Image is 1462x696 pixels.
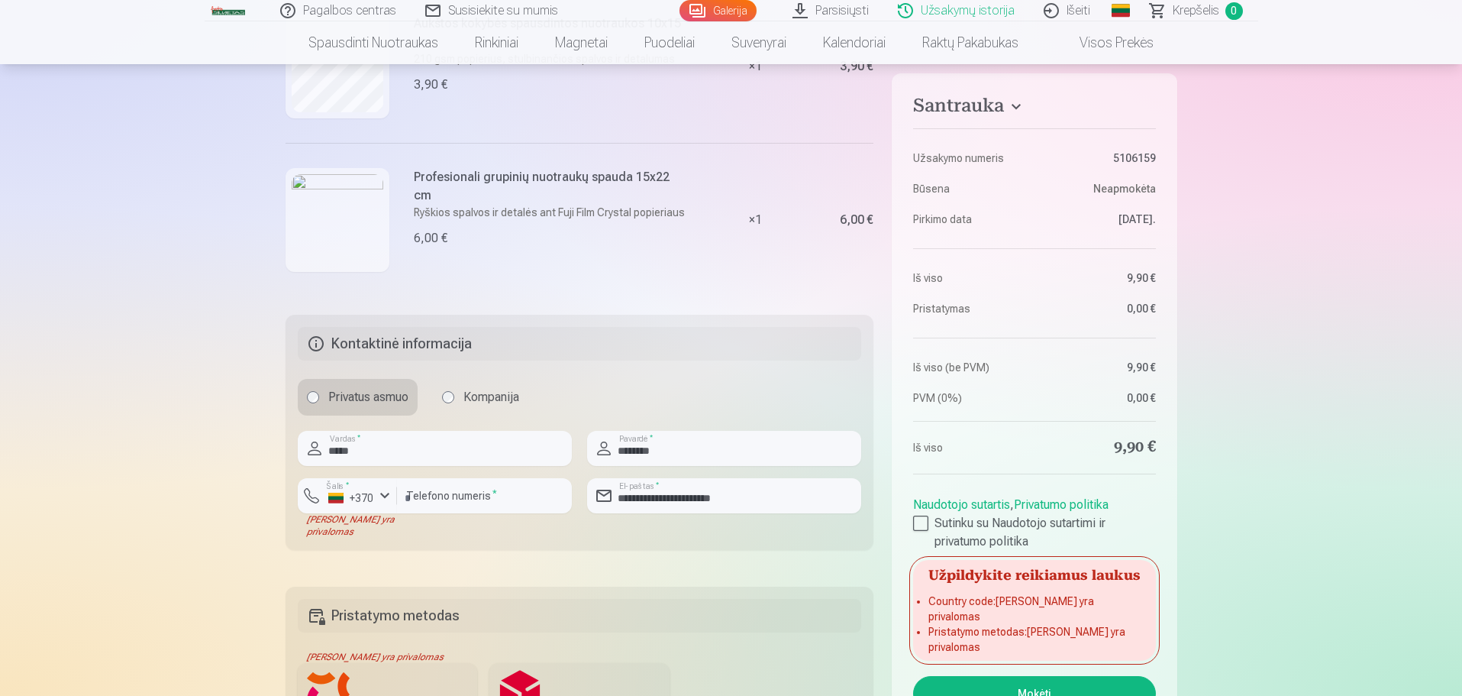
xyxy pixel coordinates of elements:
p: Ryškios spalvos ir detalės ant Fuji Film Crystal popieriaus [414,205,689,220]
img: /v3 [211,6,246,15]
a: Kalendoriai [805,21,904,64]
h5: Kontaktinė informacija [298,327,862,361]
dd: 0,00 € [1042,390,1156,406]
label: Privatus asmuo [298,379,418,416]
div: × 1 [698,143,812,296]
div: 6,00 € [414,229,447,248]
input: Kompanija [442,391,454,403]
div: 3,90 € [840,62,873,71]
div: +370 [328,490,374,506]
dd: 0,00 € [1042,301,1156,316]
dt: PVM (0%) [913,390,1027,406]
dd: [DATE]. [1042,212,1156,227]
label: Kompanija [433,379,528,416]
input: Privatus asmuo [307,391,319,403]
a: Visos prekės [1037,21,1172,64]
button: Santrauka [913,95,1155,122]
a: Rinkiniai [457,21,537,64]
label: Šalis [322,481,353,492]
div: [PERSON_NAME] yra privalomas [298,513,397,538]
li: Pristatymo metodas : [PERSON_NAME] yra privalomas [928,624,1140,655]
dt: Būsena [913,181,1027,196]
dt: Užsakymo numeris [913,151,1027,166]
div: [PERSON_NAME] yra privalomas [298,651,862,663]
a: Privatumo politika [1014,497,1109,512]
dd: 9,90 € [1042,270,1156,286]
span: Krepšelis [1173,2,1219,20]
dt: Pirkimo data [913,212,1027,227]
span: 0 [1225,2,1243,20]
div: 6,00 € [840,215,873,225]
li: Country code : [PERSON_NAME] yra privalomas [928,594,1140,624]
span: Neapmokėta [1093,181,1156,196]
h5: Užpildykite reikiamus laukus [913,560,1155,588]
dt: Iš viso [913,437,1027,458]
dd: 5106159 [1042,151,1156,166]
dd: 9,90 € [1042,360,1156,375]
a: Puodeliai [626,21,713,64]
div: 3,90 € [414,76,447,94]
a: Raktų pakabukas [904,21,1037,64]
button: Šalis*+370 [298,478,397,513]
dt: Iš viso (be PVM) [913,360,1027,375]
h5: Pristatymo metodas [298,599,862,633]
div: , [913,490,1155,551]
a: Spausdinti nuotraukas [290,21,457,64]
a: Suvenyrai [713,21,805,64]
a: Magnetai [537,21,626,64]
a: Naudotojo sutartis [913,497,1010,512]
label: Sutinku su Naudotojo sutartimi ir privatumo politika [913,514,1155,551]
dd: 9,90 € [1042,437,1156,458]
h6: Profesionali grupinių nuotraukų spauda 15x22 cm [414,168,689,205]
dt: Pristatymas [913,301,1027,316]
dt: Iš viso [913,270,1027,286]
